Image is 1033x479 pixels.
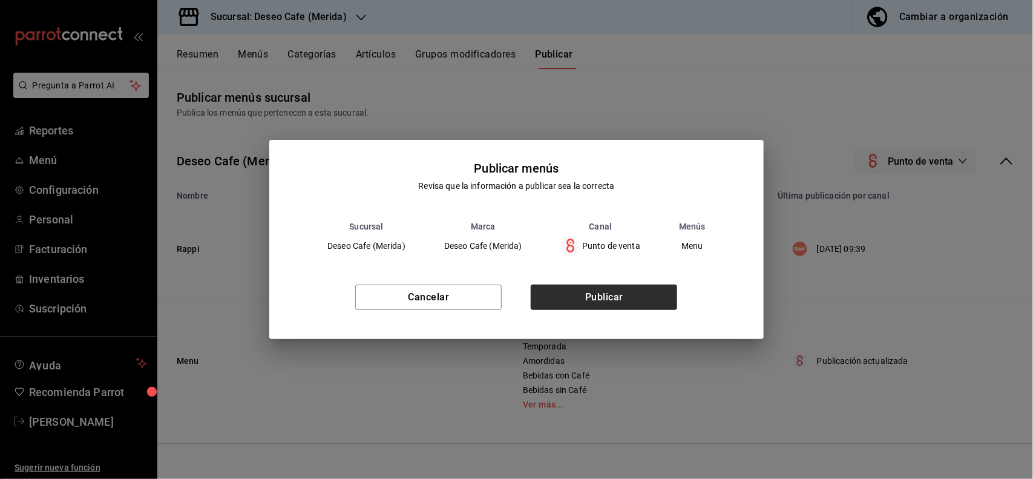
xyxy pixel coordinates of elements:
button: Publicar [531,285,677,310]
th: Sucursal [308,222,425,231]
td: Deseo Cafe (Merida) [425,231,542,260]
div: Punto de venta [561,236,640,256]
th: Menús [660,222,725,231]
td: Deseo Cafe (Merida) [308,231,425,260]
div: Revisa que la información a publicar sea la correcta [419,180,615,193]
th: Marca [425,222,542,231]
div: Publicar menús [474,159,559,177]
button: Cancelar [355,285,502,310]
th: Canal [542,222,660,231]
span: Menu [680,242,705,250]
